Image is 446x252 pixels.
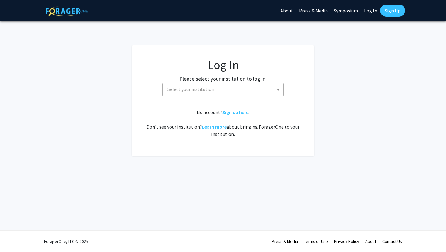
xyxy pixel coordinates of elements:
[202,124,227,130] a: Learn more about bringing ForagerOne to your institution
[167,86,214,92] span: Select your institution
[382,239,402,244] a: Contact Us
[179,75,267,83] label: Please select your institution to log in:
[365,239,376,244] a: About
[380,5,405,17] a: Sign Up
[144,109,302,138] div: No account? . Don't see your institution? about bringing ForagerOne to your institution.
[46,6,88,16] img: ForagerOne Logo
[222,109,248,115] a: Sign up here
[44,231,88,252] div: ForagerOne, LLC © 2025
[304,239,328,244] a: Terms of Use
[272,239,298,244] a: Press & Media
[162,83,284,96] span: Select your institution
[165,83,283,96] span: Select your institution
[334,239,359,244] a: Privacy Policy
[144,58,302,72] h1: Log In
